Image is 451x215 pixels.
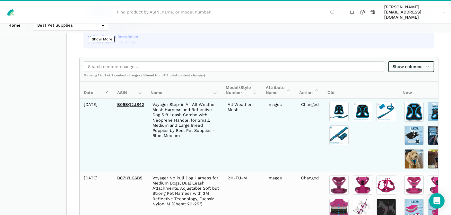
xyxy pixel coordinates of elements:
[353,102,372,122] img: 713IFvNP9LL.jpg
[117,176,143,180] a: B071YLG6B5
[429,193,445,209] div: Open Intercom Messenger
[404,176,424,195] img: 71pVr1aiMdL.jpg
[262,82,295,99] th: Attribute Name: activate to sort column ascending
[92,40,430,45] li: Rich Product Information
[80,73,438,82] div: Showing 1 to 2 of 2 content changes (filtered from 412 total content changes)
[377,102,396,122] img: 71jDixjonaL.jpg
[84,61,384,72] input: Search content changes...
[223,99,264,172] td: All Weather Mesh
[384,4,440,20] span: [PERSON_NAME][EMAIL_ADDRESS][DOMAIN_NAME]
[297,99,325,172] td: Changed
[147,82,222,99] th: Name: activate to sort column ascending
[382,4,447,21] a: [PERSON_NAME][EMAIL_ADDRESS][DOMAIN_NAME]
[404,126,424,145] img: 71Si3-W5MOL.jpg
[148,99,223,172] td: Voyager Step-in Air All Weather Mesh Harness and Reflective Dog 5 ft Leash Combo with Neoprene Ha...
[428,149,447,169] img: 71n10WCK2wL.jpg
[404,102,424,122] img: 71z70ePx06L.jpg
[428,102,447,122] img: 71Ynhh8DdIL.jpg
[329,125,349,145] img: 71npwN+AiEL.jpg
[323,82,398,99] th: Old
[295,82,324,99] th: Action: activate to sort column ascending
[222,82,262,99] th: Model/Style Number: activate to sort column ascending
[353,176,372,195] img: 71a4CCboqdL.jpg
[264,99,297,172] td: Images
[428,126,447,145] img: 81oi3q2twNL.jpg
[92,34,430,39] li: Rich Product Description
[388,61,434,72] a: Show columns
[377,176,396,195] img: 81drUbJFv1L.jpg
[404,149,424,169] img: 71ianOAzvdL.jpg
[117,102,144,107] a: B09BQ2JS42
[33,20,108,31] input: Best Pet Supplies
[393,64,430,70] span: Show columns
[80,82,113,99] th: Date: activate to sort column ascending
[329,102,349,122] img: 71frAnZnQbL.jpg
[4,20,25,31] a: Home
[113,82,147,99] th: ASIN: activate to sort column ascending
[329,176,349,195] img: 81Q6kxB0mLL.jpg
[428,176,447,195] img: 71p4D8+BtoL.jpg
[80,99,113,172] td: [DATE]
[113,7,338,18] input: Find product by ASIN, name, or model number
[90,36,115,42] button: Show More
